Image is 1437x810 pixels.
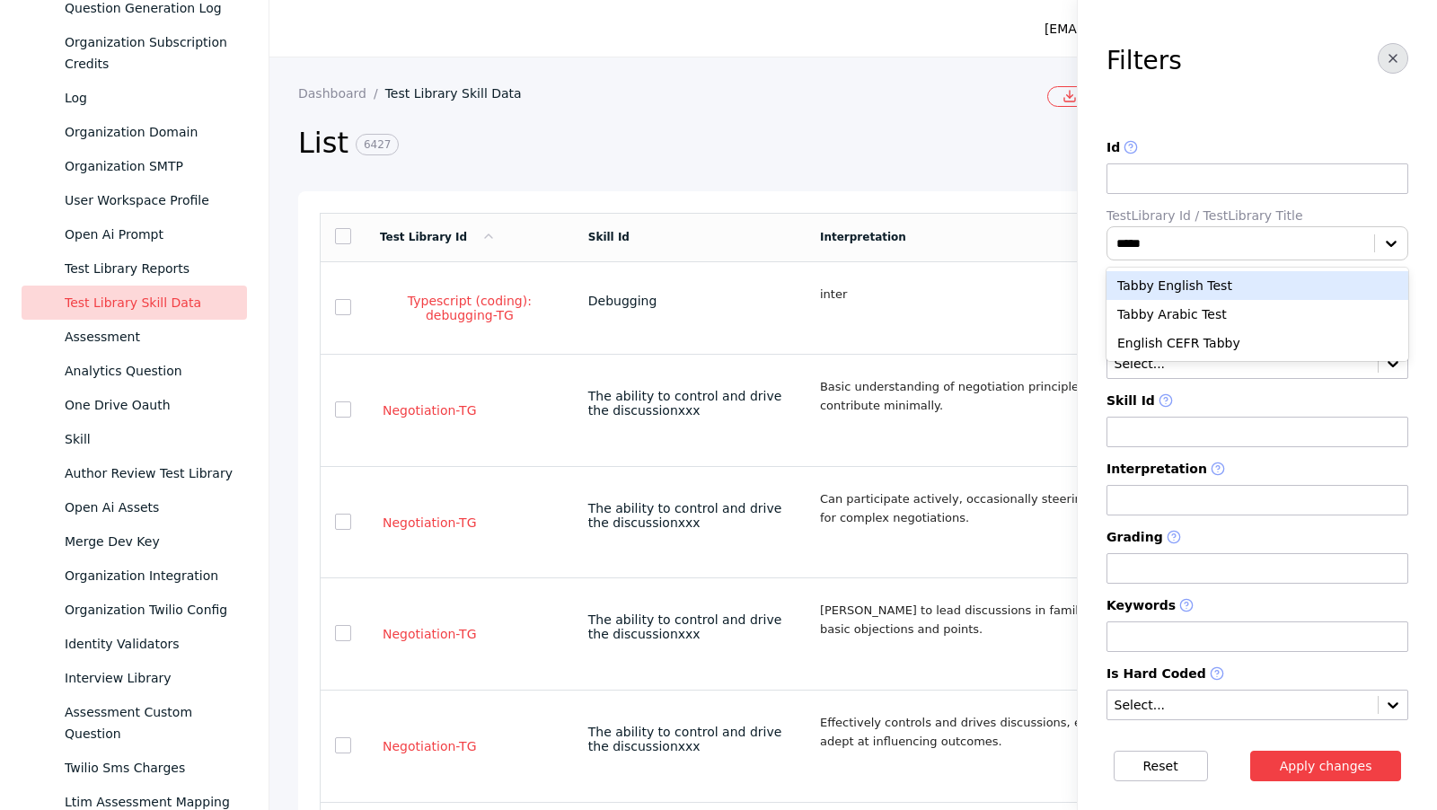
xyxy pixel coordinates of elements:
[385,86,536,101] a: Test Library Skill Data
[22,149,247,183] a: Organization SMTP
[65,633,233,655] div: Identity Validators
[1106,300,1408,329] div: Tabby Arabic Test
[65,394,233,416] div: One Drive Oauth
[820,378,1271,416] p: Basic understanding of negotiation principles; can follow discussions and contribute minimally.
[588,725,791,753] div: The ability to control and drive the discussionxxx
[1106,666,1408,682] label: Is Hard Coded
[22,695,247,751] a: Assessment Custom Question
[22,217,247,251] a: Open Ai Prompt
[588,231,630,243] a: Skill Id
[65,531,233,552] div: Merge Dev Key
[820,714,1271,752] p: Effectively controls and drives discussions, even in challenging situations; adept at influencing...
[65,224,233,245] div: Open Ai Prompt
[298,86,385,101] a: Dashboard
[380,231,496,243] a: Test Library Id
[820,602,1271,639] p: [PERSON_NAME] to lead discussions in familiar settings; manages to address basic objections and p...
[22,559,247,593] a: Organization Integration
[380,515,479,531] a: Negotiation-TG
[380,626,479,642] a: Negotiation-TG
[65,667,233,689] div: Interview Library
[298,125,1129,163] h2: List
[1106,140,1408,156] label: Id
[65,497,233,518] div: Open Ai Assets
[1106,271,1408,300] div: Tabby English Test
[1106,530,1408,546] label: Grading
[22,524,247,559] a: Merge Dev Key
[65,701,233,744] div: Assessment Custom Question
[22,81,247,115] a: Log
[22,751,247,785] a: Twilio Sms Charges
[380,738,479,754] a: Negotiation-TG
[1106,208,1408,223] label: TestLibrary Id / TestLibrary Title
[22,286,247,320] a: Test Library Skill Data
[1106,393,1408,409] label: Skill Id
[820,231,906,243] a: Interpretation
[65,462,233,484] div: Author Review Test Library
[1047,86,1227,107] a: Csv Download For TLSD
[22,115,247,149] a: Organization Domain
[65,189,233,211] div: User Workspace Profile
[65,599,233,621] div: Organization Twilio Config
[65,326,233,348] div: Assessment
[65,31,233,75] div: Organization Subscription Credits
[65,87,233,109] div: Log
[65,757,233,779] div: Twilio Sms Charges
[22,354,247,388] a: Analytics Question
[65,121,233,143] div: Organization Domain
[588,612,791,641] div: The ability to control and drive the discussionxxx
[1114,751,1208,781] button: Reset
[820,490,1271,528] p: Can participate actively, occasionally steering discussions; needs guidance for complex negotiati...
[22,422,247,456] a: Skill
[65,428,233,450] div: Skill
[22,25,247,81] a: Organization Subscription Credits
[356,134,400,155] span: 6427
[1106,462,1408,478] label: Interpretation
[1106,47,1182,75] h3: Filters
[1106,598,1408,614] label: Keywords
[65,155,233,177] div: Organization SMTP
[65,360,233,382] div: Analytics Question
[22,320,247,354] a: Assessment
[820,286,1271,304] p: inter
[380,293,560,323] a: Typescript (coding): debugging-TG
[1045,18,1369,40] div: [EMAIL_ADDRESS][PERSON_NAME][DOMAIN_NAME]
[22,593,247,627] a: Organization Twilio Config
[65,292,233,313] div: Test Library Skill Data
[65,565,233,586] div: Organization Integration
[22,490,247,524] a: Open Ai Assets
[22,183,247,217] a: User Workspace Profile
[588,389,791,418] div: The ability to control and drive the discussionxxx
[588,501,791,530] div: The ability to control and drive the discussionxxx
[22,251,247,286] a: Test Library Reports
[1106,329,1408,357] div: English CEFR Tabby
[588,294,791,308] div: Debugging
[380,402,479,418] a: Negotiation-TG
[22,627,247,661] a: Identity Validators
[22,456,247,490] a: Author Review Test Library
[22,388,247,422] a: One Drive Oauth
[65,258,233,279] div: Test Library Reports
[1250,751,1402,781] button: Apply changes
[22,661,247,695] a: Interview Library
